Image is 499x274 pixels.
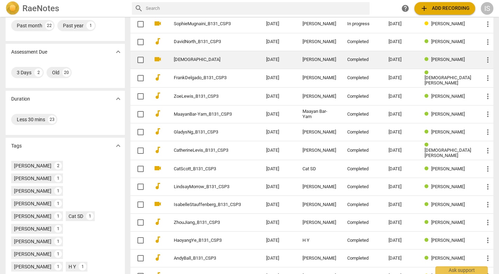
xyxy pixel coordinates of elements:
[484,218,492,227] span: more_vert
[302,220,336,225] div: [PERSON_NAME]
[388,220,413,225] div: [DATE]
[347,202,377,207] div: Completed
[425,111,431,117] span: Review status: completed
[174,57,241,62] a: [DEMOGRAPHIC_DATA]
[484,200,492,209] span: more_vert
[431,94,465,99] span: [PERSON_NAME]
[425,94,431,99] span: Review status: completed
[431,111,465,117] span: [PERSON_NAME]
[154,73,162,82] span: audiotrack
[114,95,122,103] span: expand_more
[69,213,83,220] div: Cat SD
[17,69,31,76] div: 3 Days
[481,2,493,15] button: IS
[11,142,22,150] p: Tags
[302,166,336,172] div: Cat SD
[347,220,377,225] div: Completed
[14,263,51,270] div: [PERSON_NAME]
[261,160,297,178] td: [DATE]
[14,213,51,220] div: [PERSON_NAME]
[54,225,62,233] div: 1
[17,116,45,123] div: Less 30 mins
[425,238,431,243] span: Review status: completed
[484,236,492,245] span: more_vert
[113,141,123,151] button: Show more
[261,33,297,51] td: [DATE]
[6,1,126,15] a: LogoRaeNotes
[54,174,62,182] div: 1
[302,184,336,190] div: [PERSON_NAME]
[146,3,367,14] input: Search
[302,256,336,261] div: [PERSON_NAME]
[63,22,84,29] div: Past year
[261,123,297,141] td: [DATE]
[86,212,94,220] div: 1
[388,166,413,172] div: [DATE]
[154,200,162,208] span: videocam
[79,263,86,270] div: 1
[484,165,492,173] span: more_vert
[347,21,377,27] div: In progress
[14,162,51,169] div: [PERSON_NAME]
[347,39,377,44] div: Completed
[261,69,297,88] td: [DATE]
[484,92,492,101] span: more_vert
[347,75,377,81] div: Completed
[174,75,241,81] a: FrankDelgado_B131_CSP3
[154,109,162,118] span: audiotrack
[425,148,471,158] span: [DEMOGRAPHIC_DATA][PERSON_NAME]
[174,148,241,153] a: CatherineLevis_B131_CSP3
[484,183,492,191] span: more_vert
[261,51,297,69] td: [DATE]
[261,105,297,123] td: [DATE]
[135,4,143,13] span: search
[302,109,336,119] div: Maayan Bar-Yam
[14,251,51,258] div: [PERSON_NAME]
[174,184,241,190] a: LindsayMorrow_B131_CSP3
[425,202,431,207] span: Review status: completed
[261,232,297,249] td: [DATE]
[388,57,413,62] div: [DATE]
[14,175,51,182] div: [PERSON_NAME]
[388,112,413,117] div: [DATE]
[261,196,297,214] td: [DATE]
[45,21,54,30] div: 22
[174,112,241,117] a: MaayanBar-Yam_B131_CSP3
[388,256,413,261] div: [DATE]
[54,200,62,207] div: 1
[261,88,297,105] td: [DATE]
[347,238,377,243] div: Completed
[347,94,377,99] div: Completed
[14,238,51,245] div: [PERSON_NAME]
[431,255,465,261] span: [PERSON_NAME]
[114,142,122,150] span: expand_more
[399,2,412,15] a: Help
[425,57,431,62] span: Review status: completed
[484,254,492,262] span: more_vert
[174,202,241,207] a: IsabelleStauffenberg_B131_CSP3
[86,21,95,30] div: 1
[425,255,431,261] span: Review status: completed
[302,39,336,44] div: [PERSON_NAME]
[388,94,413,99] div: [DATE]
[11,48,47,56] p: Assessment Due
[11,95,30,103] p: Duration
[54,250,62,258] div: 1
[69,263,76,270] div: H Y
[154,91,162,100] span: audiotrack
[154,37,162,46] span: audiotrack
[54,263,62,270] div: 1
[484,38,492,46] span: more_vert
[302,75,336,81] div: [PERSON_NAME]
[388,184,413,190] div: [DATE]
[431,238,465,243] span: [PERSON_NAME]
[431,166,465,171] span: [PERSON_NAME]
[54,238,62,245] div: 1
[347,148,377,153] div: Completed
[113,94,123,104] button: Show more
[388,21,413,27] div: [DATE]
[347,112,377,117] div: Completed
[431,129,465,135] span: [PERSON_NAME]
[54,187,62,195] div: 1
